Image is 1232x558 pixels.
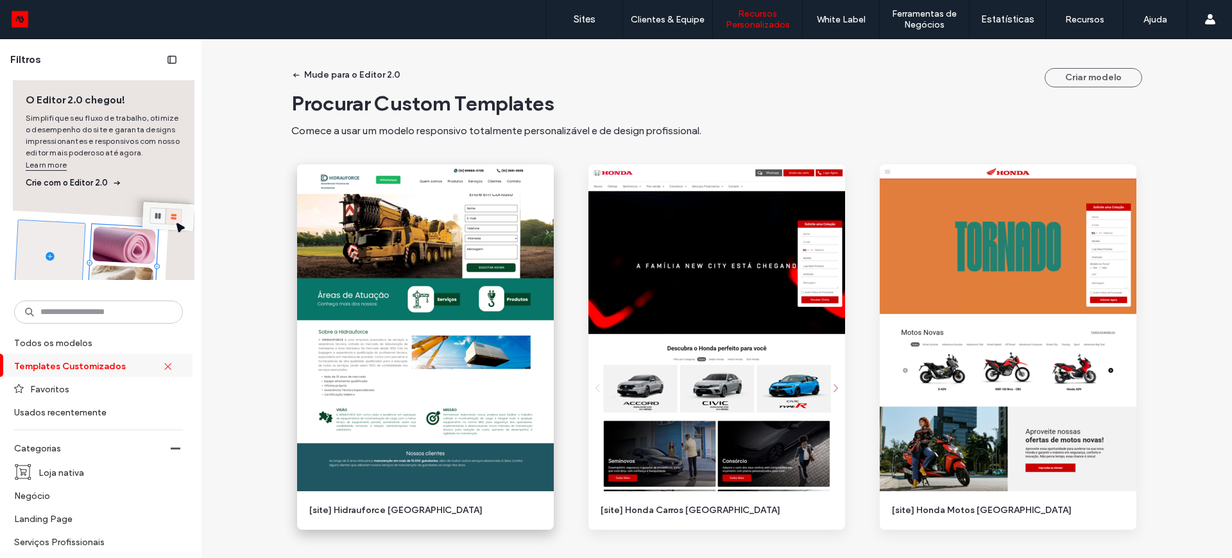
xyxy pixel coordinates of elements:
label: Usados recentemente [14,401,172,423]
span: Simplifique seu fluxo de trabalho, otimize o desempenho do site e garanta designs impressionantes... [26,112,182,171]
span: Comece a usar um modelo responsivo totalmente personalizável e de design profissional. [291,125,701,137]
button: Mude para o Editor 2.0 [281,65,412,85]
button: Criar modelo [1045,68,1142,87]
a: Learn more [26,159,67,171]
label: Recursos [1065,14,1104,25]
span: Crie com o Editor 2.0 [26,177,182,189]
label: Loja nativa [38,461,172,484]
label: Negócio [14,484,172,507]
label: Favoritos [30,378,172,400]
span: O Editor 2.0 chegou! [26,93,182,107]
label: Todos os modelos [14,331,180,354]
label: Ajuda [1143,14,1167,25]
label: Estatísticas [981,13,1034,25]
label: Categorias [14,437,171,460]
span: Procurar Custom Templates [291,91,554,116]
span: Filtros [10,53,41,67]
label: Clientes & Equipe [631,14,705,25]
label: Sites [574,13,595,25]
label: Recursos Personalizados [713,8,802,30]
label: Serviços Profissionais [14,530,172,553]
label: Templates Customizados [14,354,163,377]
label: White Label [817,14,866,25]
label: Ferramentas de Negócios [880,8,969,30]
img: i_cart_boxed [14,463,32,481]
label: Landing Page [14,507,172,530]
